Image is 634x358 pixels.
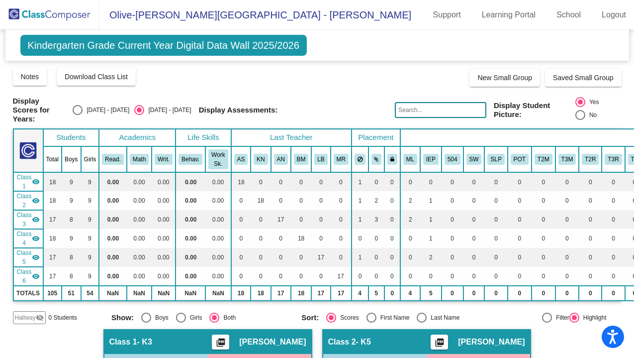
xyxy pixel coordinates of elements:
[49,313,77,322] span: 0 Students
[291,191,312,210] td: 0
[109,337,137,347] span: Class 1
[331,172,352,191] td: 0
[291,229,312,248] td: 18
[17,267,32,285] span: Class 6
[21,73,39,81] span: Notes
[65,73,128,81] span: Download Class List
[442,210,463,229] td: 0
[311,191,330,210] td: 0
[508,248,532,267] td: 0
[555,146,579,172] th: T3 Math Intervention
[291,286,312,301] td: 18
[352,146,368,172] th: Keep away students
[403,154,417,165] button: ML
[62,248,81,267] td: 8
[463,172,485,191] td: 0
[384,172,400,191] td: 0
[271,146,291,172] th: Amy Naughten
[352,210,368,229] td: 1
[301,313,484,323] mat-radio-group: Select an option
[400,210,420,229] td: 2
[57,68,136,86] button: Download Class List
[127,248,152,267] td: 0.00
[43,191,62,210] td: 18
[532,191,555,210] td: 0
[420,191,442,210] td: 1
[508,267,532,286] td: 0
[463,267,485,286] td: 0
[83,106,129,115] div: [DATE] - [DATE]
[545,69,621,87] button: Saved Small Group
[331,248,352,267] td: 0
[251,229,271,248] td: 0
[585,111,597,119] div: No
[99,229,127,248] td: 0.00
[602,210,625,229] td: 0
[13,97,66,123] span: Display Scores for Years:
[376,313,410,322] div: First Name
[32,272,40,280] mat-icon: visibility
[420,146,442,172] th: Individualized Education Plan
[231,229,251,248] td: 0
[311,210,330,229] td: 0
[13,267,43,286] td: Molly Russell - No Class Name
[152,172,176,191] td: 0.00
[442,229,463,248] td: 0
[368,286,385,301] td: 5
[508,210,532,229] td: 0
[130,154,149,165] button: Math
[13,210,43,229] td: Amy Naughten - K1
[271,191,291,210] td: 0
[99,248,127,267] td: 0.00
[368,191,385,210] td: 2
[62,146,81,172] th: Boys
[420,286,442,301] td: 5
[179,154,202,165] button: Behav.
[423,154,439,165] button: IEP
[215,337,227,351] mat-icon: picture_as_pdf
[579,267,602,286] td: 0
[579,191,602,210] td: 0
[400,229,420,248] td: 0
[434,337,446,351] mat-icon: picture_as_pdf
[17,230,32,247] span: Class 4
[594,7,634,23] a: Logout
[579,248,602,267] td: 0
[352,229,368,248] td: 0
[219,313,236,322] div: Both
[271,286,291,301] td: 17
[575,97,622,123] mat-radio-group: Select an option
[463,248,485,267] td: 0
[384,248,400,267] td: 0
[442,286,463,301] td: 0
[32,178,40,186] mat-icon: visibility
[231,129,352,146] th: Last Teacher
[127,229,152,248] td: 0.00
[579,210,602,229] td: 0
[331,146,352,172] th: Molly Russell
[602,248,625,267] td: 0
[400,267,420,286] td: 0
[427,313,459,322] div: Last Name
[127,210,152,229] td: 0.00
[368,267,385,286] td: 0
[43,210,62,229] td: 17
[532,267,555,286] td: 0
[477,74,532,82] span: New Small Group
[400,248,420,267] td: 0
[602,172,625,191] td: 0
[127,267,152,286] td: 0.00
[234,154,248,165] button: AS
[442,172,463,191] td: 0
[602,191,625,210] td: 0
[62,267,81,286] td: 8
[384,267,400,286] td: 0
[62,172,81,191] td: 9
[532,210,555,229] td: 0
[311,172,330,191] td: 0
[291,248,312,267] td: 0
[352,191,368,210] td: 1
[532,286,555,301] td: 0
[474,7,544,23] a: Learning Portal
[511,154,529,165] button: POT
